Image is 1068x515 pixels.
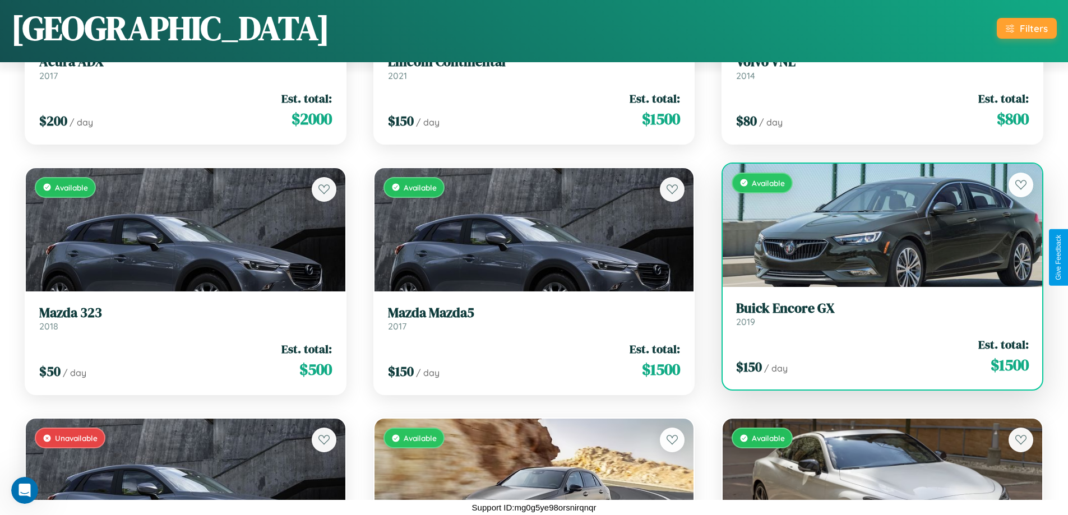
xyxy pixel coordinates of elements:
[736,300,1029,317] h3: Buick Encore GX
[292,108,332,130] span: $ 2000
[11,5,330,51] h1: [GEOGRAPHIC_DATA]
[55,183,88,192] span: Available
[472,500,597,515] p: Support ID: mg0g5ye98orsnirqnqr
[736,112,757,130] span: $ 80
[736,54,1029,70] h3: Volvo VNL
[55,433,98,443] span: Unavailable
[388,362,414,381] span: $ 150
[39,305,332,332] a: Mazda 3232018
[416,117,440,128] span: / day
[752,433,785,443] span: Available
[736,54,1029,81] a: Volvo VNL2014
[11,477,38,504] iframe: Intercom live chat
[388,112,414,130] span: $ 150
[39,362,61,381] span: $ 50
[388,54,681,70] h3: Lincoln Continental
[388,305,681,332] a: Mazda Mazda52017
[991,354,1029,376] span: $ 1500
[281,90,332,106] span: Est. total:
[630,90,680,106] span: Est. total:
[736,358,762,376] span: $ 150
[642,358,680,381] span: $ 1500
[388,321,406,332] span: 2017
[281,341,332,357] span: Est. total:
[39,70,58,81] span: 2017
[764,363,788,374] span: / day
[39,321,58,332] span: 2018
[978,336,1029,352] span: Est. total:
[416,367,440,378] span: / day
[70,117,93,128] span: / day
[39,112,67,130] span: $ 200
[39,305,332,321] h3: Mazda 323
[630,341,680,357] span: Est. total:
[388,305,681,321] h3: Mazda Mazda5
[63,367,86,378] span: / day
[642,108,680,130] span: $ 1500
[736,316,755,327] span: 2019
[752,178,785,188] span: Available
[1020,22,1048,34] div: Filters
[1055,235,1062,280] div: Give Feedback
[997,108,1029,130] span: $ 800
[736,300,1029,328] a: Buick Encore GX2019
[736,70,755,81] span: 2014
[404,433,437,443] span: Available
[388,54,681,81] a: Lincoln Continental2021
[759,117,783,128] span: / day
[404,183,437,192] span: Available
[39,54,332,81] a: Acura ADX2017
[388,70,407,81] span: 2021
[299,358,332,381] span: $ 500
[997,18,1057,39] button: Filters
[978,90,1029,106] span: Est. total:
[39,54,332,70] h3: Acura ADX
